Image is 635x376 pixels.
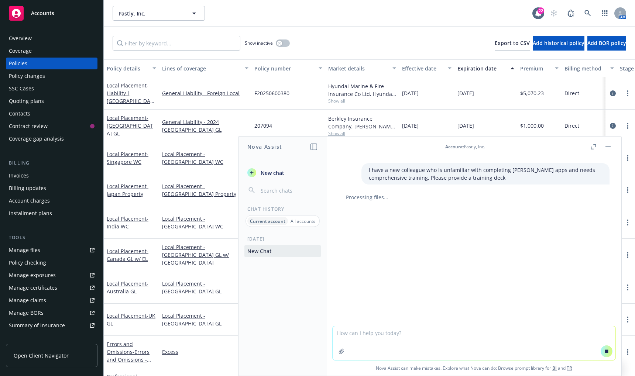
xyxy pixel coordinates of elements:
div: Premium [520,65,550,72]
div: Manage files [9,244,40,256]
a: more [623,89,632,98]
div: [DATE] [238,236,327,242]
a: Local Placement [107,82,153,112]
a: circleInformation [608,89,617,98]
span: Show inactive [245,40,273,46]
a: General Liability - Foreign Local [162,89,248,97]
div: Lines of coverage [162,65,240,72]
a: Excess [162,348,248,356]
input: Search chats [259,185,318,196]
span: Show all [328,130,396,137]
span: [DATE] [402,122,419,130]
a: Local Placement [107,280,148,295]
a: Local Placement [107,114,153,137]
div: : Fastly, Inc. [445,144,485,150]
button: Add BOR policy [587,36,626,51]
a: General Liability - 2024 [GEOGRAPHIC_DATA] GL [162,118,248,134]
a: Contract review [6,120,97,132]
div: Manage exposures [9,269,56,281]
div: Account charges [9,195,50,207]
a: Billing updates [6,182,97,194]
div: SSC Cases [9,83,34,94]
div: Chat History [238,206,327,212]
div: Policy changes [9,70,45,82]
a: Local Placement [107,151,148,165]
div: Installment plans [9,207,52,219]
a: more [623,283,632,292]
button: Billing method [562,59,617,77]
p: All accounts [291,218,315,224]
span: New chat [259,169,284,177]
div: 22 [538,7,544,14]
a: Manage exposures [6,269,97,281]
a: Installment plans [6,207,97,219]
a: Local Placement - [GEOGRAPHIC_DATA] GL [162,280,248,295]
button: Expiration date [454,59,517,77]
div: Expiration date [457,65,506,72]
span: Direct [564,89,579,97]
span: $1,000.00 [520,122,544,130]
button: Premium [517,59,562,77]
div: Tools [6,234,97,241]
a: Local Placement - [GEOGRAPHIC_DATA] WC [162,215,248,230]
button: New chat [244,166,321,179]
a: Start snowing [546,6,561,21]
button: Policy details [104,59,159,77]
button: Lines of coverage [159,59,251,77]
div: Contacts [9,108,30,120]
a: more [623,121,632,130]
a: BI [552,365,557,371]
a: Manage claims [6,294,97,306]
a: TR [567,365,572,371]
button: Export to CSV [495,36,530,51]
div: Billing method [564,65,606,72]
button: New Chat [244,245,321,257]
h1: Nova Assist [247,143,282,151]
a: more [623,218,632,227]
div: Effective date [402,65,443,72]
a: Summary of insurance [6,320,97,331]
div: Policy checking [9,257,46,269]
span: [DATE] [457,89,474,97]
a: Report a Bug [563,6,578,21]
a: Local Placement - [GEOGRAPHIC_DATA] GL w/ [GEOGRAPHIC_DATA] [162,243,248,266]
a: Local Placement [107,312,155,327]
a: Coverage [6,45,97,57]
a: Invoices [6,170,97,182]
div: Policy details [107,65,148,72]
a: Overview [6,32,97,44]
a: Local Placement [107,215,148,230]
a: Local Placement [107,183,148,197]
div: Policy number [254,65,314,72]
a: Local Placement - [GEOGRAPHIC_DATA] Property [162,182,248,198]
a: Manage certificates [6,282,97,294]
span: [DATE] [457,122,474,130]
a: more [623,348,632,356]
a: more [623,153,632,162]
button: Add historical policy [533,36,584,51]
span: Nova Assist can make mistakes. Explore what Nova can do: Browse prompt library for and [330,361,618,376]
p: I have a new colleague who is unfamiliar with completing [PERSON_NAME] apps and needs comprehensi... [369,166,602,182]
a: Quoting plans [6,95,97,107]
a: Contacts [6,108,97,120]
a: Policies [6,58,97,69]
a: Local Placement - [GEOGRAPHIC_DATA] GL [162,312,248,327]
div: Overview [9,32,32,44]
a: Switch app [597,6,612,21]
a: more [623,251,632,259]
div: Billing updates [9,182,46,194]
a: more [623,315,632,324]
div: Quoting plans [9,95,44,107]
button: Policy number [251,59,325,77]
span: Add BOR policy [587,39,626,46]
div: Policies [9,58,27,69]
span: Accounts [31,10,54,16]
div: Manage certificates [9,282,57,294]
span: 207094 [254,122,272,130]
span: - Australia GL [107,280,148,295]
div: Summary of insurance [9,320,65,331]
div: Coverage [9,45,32,57]
a: Manage BORs [6,307,97,319]
div: Manage claims [9,294,46,306]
